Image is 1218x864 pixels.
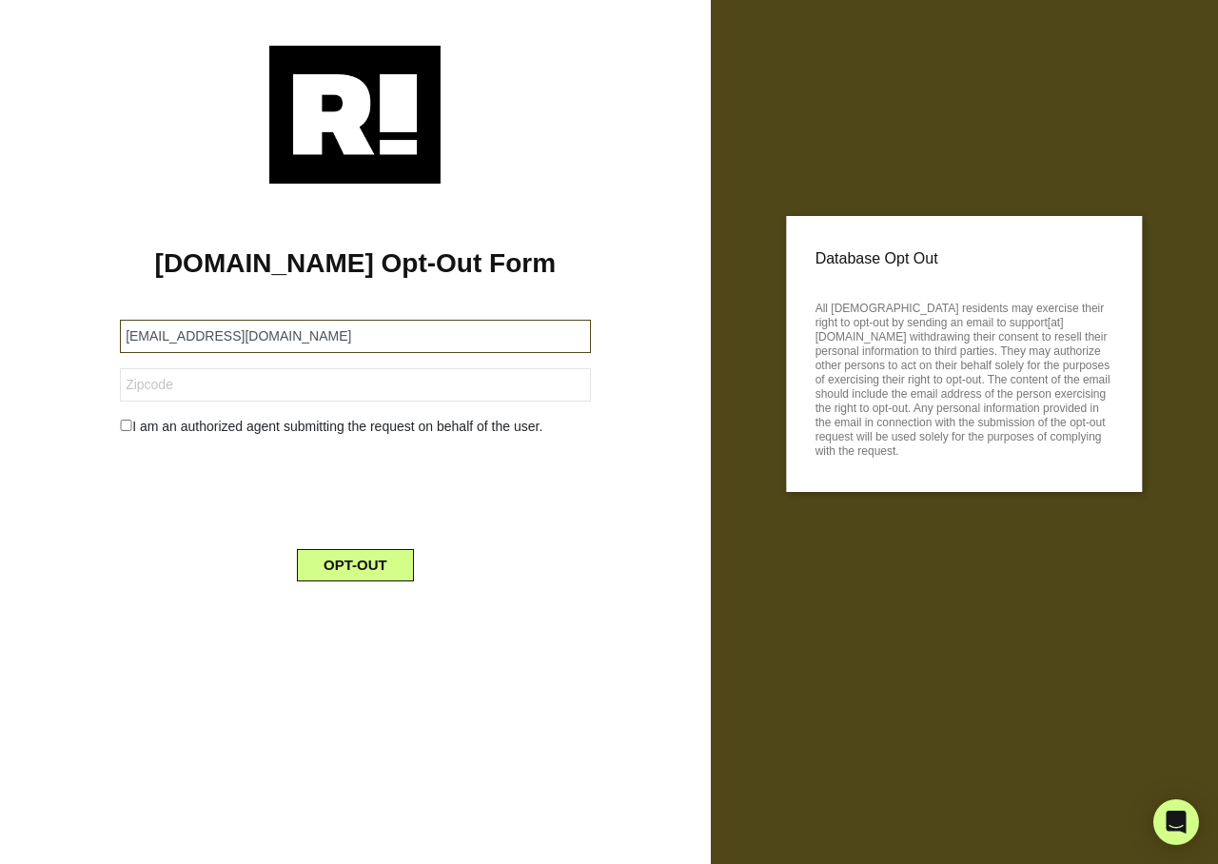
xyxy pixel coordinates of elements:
[29,247,682,280] h1: [DOMAIN_NAME] Opt-Out Form
[815,296,1113,459] p: All [DEMOGRAPHIC_DATA] residents may exercise their right to opt-out by sending an email to suppo...
[269,46,441,184] img: Retention.com
[210,452,500,526] iframe: reCAPTCHA
[120,368,590,402] input: Zipcode
[815,245,1113,273] p: Database Opt Out
[297,549,414,581] button: OPT-OUT
[106,417,604,437] div: I am an authorized agent submitting the request on behalf of the user.
[120,320,590,353] input: Email Address
[1153,799,1199,845] div: Open Intercom Messenger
